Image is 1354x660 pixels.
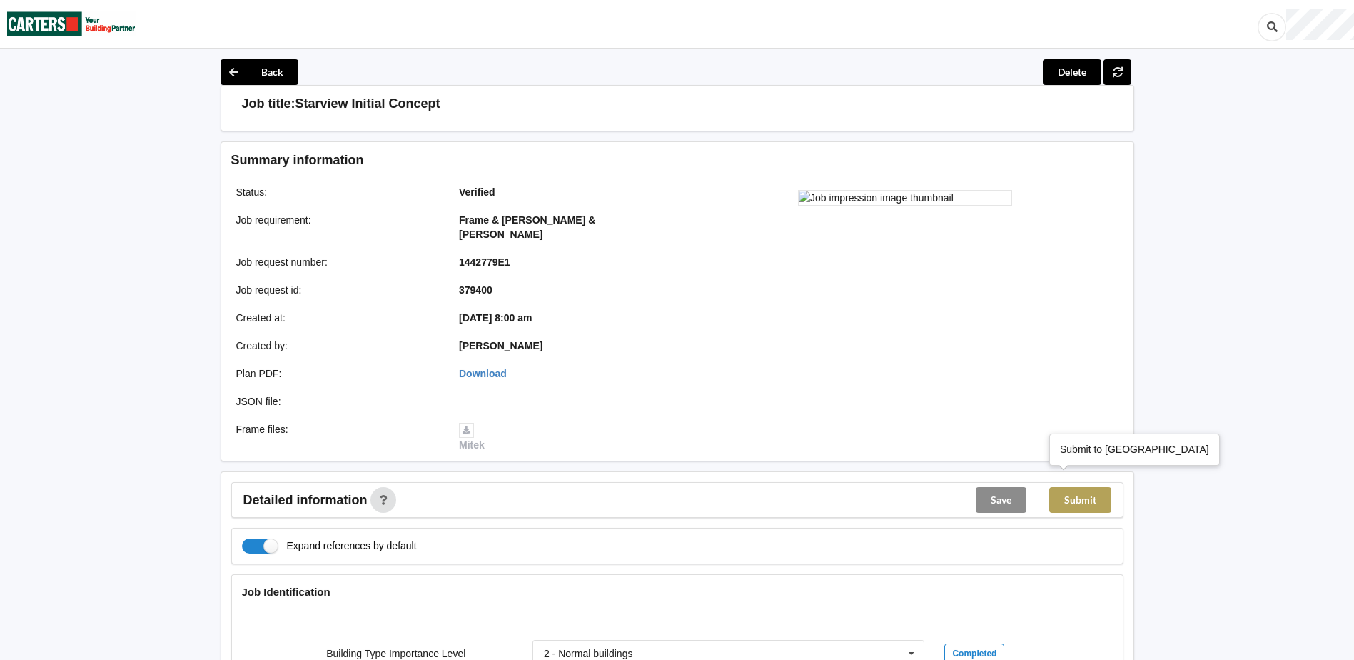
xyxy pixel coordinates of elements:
div: User Profile [1286,9,1354,40]
b: Verified [459,186,495,198]
div: JSON file : [226,394,450,409]
b: [PERSON_NAME] [459,340,542,351]
a: Mitek [459,424,485,451]
div: Submit to [GEOGRAPHIC_DATA] [1060,442,1209,456]
label: Building Type Importance Level [326,648,465,659]
b: Frame & [PERSON_NAME] & [PERSON_NAME] [459,214,595,240]
div: Job requirement : [226,213,450,241]
h4: Job Identification [242,585,1113,599]
div: Job request number : [226,255,450,269]
h3: Job title: [242,96,295,112]
h3: Summary information [231,152,896,169]
div: Status : [226,185,450,199]
div: Frame files : [226,422,450,452]
b: 1442779E1 [459,256,510,268]
b: 379400 [459,284,492,296]
div: Plan PDF : [226,366,450,381]
button: Submit [1049,487,1111,513]
label: Expand references by default [242,539,417,554]
div: 2 - Normal buildings [544,649,633,659]
img: Job impression image thumbnail [798,190,1012,206]
button: Delete [1043,59,1101,85]
div: Job request id : [226,283,450,297]
img: Carters [7,1,136,47]
div: Created by : [226,339,450,353]
a: Download [459,368,507,379]
b: [DATE] 8:00 am [459,312,532,324]
span: Detailed information [243,494,368,506]
h3: Starview Initial Concept [295,96,440,112]
button: Back [221,59,298,85]
div: Created at : [226,311,450,325]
